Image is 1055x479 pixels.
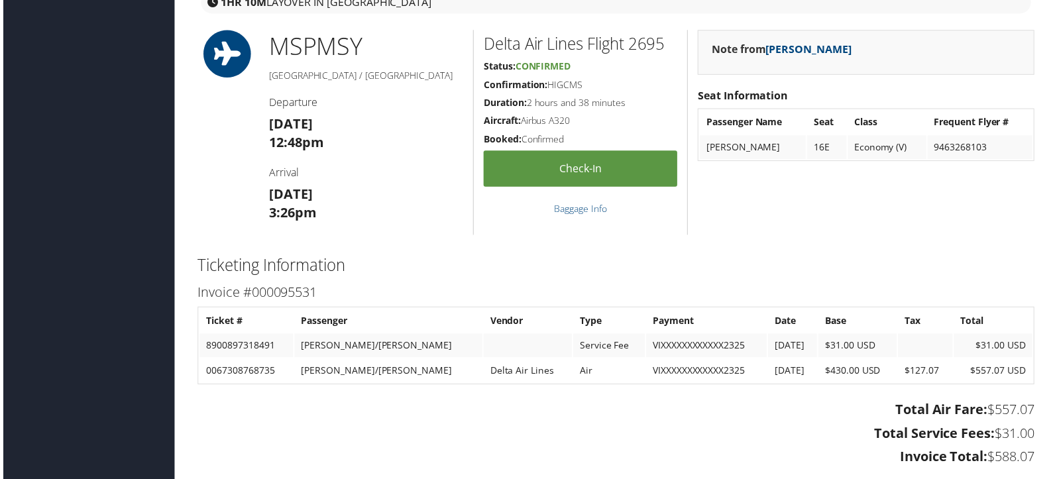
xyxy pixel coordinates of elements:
[267,95,463,110] h4: Departure
[267,166,463,181] h4: Arrival
[197,361,292,385] td: 0067308768735
[850,111,928,135] th: Class
[930,136,1036,160] td: 9463268103
[769,311,818,335] th: Date
[195,285,1037,303] h3: Invoice #000095531
[956,361,1035,385] td: $557.07 USD
[767,42,853,57] a: [PERSON_NAME]
[647,361,768,385] td: VIXXXXXXXXXXXX2325
[820,361,899,385] td: $430.00 USD
[483,152,678,188] a: Check-in
[293,361,482,385] td: [PERSON_NAME]/[PERSON_NAME]
[820,311,899,335] th: Base
[483,311,572,335] th: Vendor
[554,203,607,216] a: Baggage Info
[267,70,463,83] h5: [GEOGRAPHIC_DATA] / [GEOGRAPHIC_DATA]
[293,336,482,360] td: [PERSON_NAME]/[PERSON_NAME]
[483,361,572,385] td: Delta Air Lines
[956,336,1035,360] td: $31.00 USD
[712,42,853,57] strong: Note from
[900,311,954,335] th: Tax
[698,89,789,103] strong: Seat Information
[647,336,768,360] td: VIXXXXXXXXXXXX2325
[483,97,678,110] h5: 2 hours and 38 minutes
[900,361,954,385] td: $127.07
[483,79,678,92] h5: HIGCMS
[195,256,1037,278] h2: Ticketing Information
[808,111,848,135] th: Seat
[197,311,292,335] th: Ticket #
[195,451,1037,469] h3: $588.07
[647,311,768,335] th: Payment
[483,97,526,109] strong: Duration:
[808,136,848,160] td: 16E
[483,134,521,146] strong: Booked:
[850,136,928,160] td: Economy (V)
[956,311,1035,335] th: Total
[573,311,645,335] th: Type
[483,33,678,56] h2: Delta Air Lines Flight 2695
[267,186,311,204] strong: [DATE]
[267,134,322,152] strong: 12:48pm
[197,336,292,360] td: 8900897318491
[820,336,899,360] td: $31.00 USD
[769,361,818,385] td: [DATE]
[195,403,1037,421] h3: $557.07
[876,427,997,445] strong: Total Service Fees:
[483,115,520,128] strong: Aircraft:
[483,134,678,147] h5: Confirmed
[483,115,678,129] h5: Airbus A320
[573,336,645,360] td: Service Fee
[483,60,515,73] strong: Status:
[267,205,315,223] strong: 3:26pm
[930,111,1036,135] th: Frequent Flyer #
[573,361,645,385] td: Air
[483,79,547,91] strong: Confirmation:
[902,451,990,468] strong: Invoice Total:
[267,116,311,134] strong: [DATE]
[769,336,818,360] td: [DATE]
[897,403,990,421] strong: Total Air Fare:
[700,136,807,160] td: [PERSON_NAME]
[293,311,482,335] th: Passenger
[700,111,807,135] th: Passenger Name
[515,60,571,73] span: Confirmed
[195,427,1037,445] h3: $31.00
[267,30,463,64] h1: MSP MSY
